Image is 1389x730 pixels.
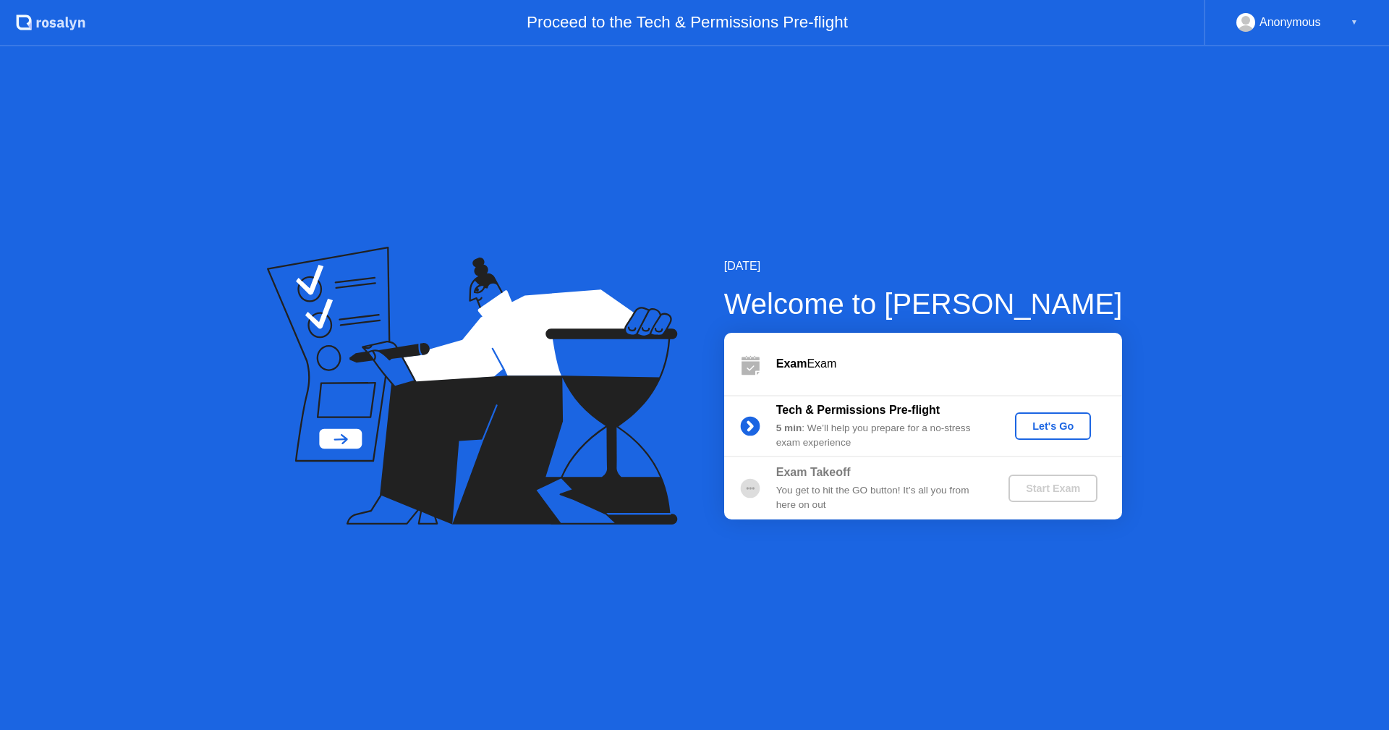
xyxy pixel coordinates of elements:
button: Let's Go [1015,412,1091,440]
button: Start Exam [1008,475,1097,502]
b: Exam [776,357,807,370]
div: Start Exam [1014,483,1092,494]
div: [DATE] [724,258,1123,275]
b: 5 min [776,423,802,433]
b: Exam Takeoff [776,466,851,478]
div: Exam [776,355,1122,373]
div: Let's Go [1021,420,1085,432]
div: Anonymous [1260,13,1321,32]
div: You get to hit the GO button! It’s all you from here on out [776,483,985,513]
div: : We’ll help you prepare for a no-stress exam experience [776,421,985,451]
div: Welcome to [PERSON_NAME] [724,282,1123,326]
b: Tech & Permissions Pre-flight [776,404,940,416]
div: ▼ [1351,13,1358,32]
